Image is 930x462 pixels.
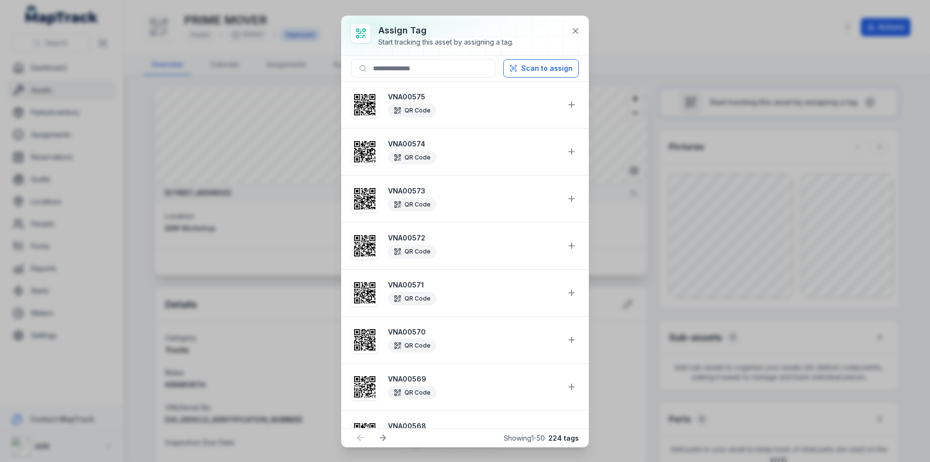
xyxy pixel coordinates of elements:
strong: 224 tags [548,434,579,442]
strong: VNA00574 [388,139,558,149]
span: Showing 1 - 50 · [504,434,579,442]
div: QR Code [388,245,436,258]
div: Start tracking this asset by assigning a tag. [378,37,513,47]
div: QR Code [388,386,436,399]
div: QR Code [388,151,436,164]
div: QR Code [388,339,436,352]
div: QR Code [388,292,436,305]
div: QR Code [388,198,436,211]
h3: Assign tag [378,24,513,37]
button: Scan to assign [503,59,579,78]
strong: VNA00571 [388,280,558,290]
div: QR Code [388,104,436,117]
strong: VNA00570 [388,327,558,337]
strong: VNA00572 [388,233,558,243]
strong: VNA00573 [388,186,558,196]
strong: VNA00568 [388,421,558,431]
strong: VNA00575 [388,92,558,102]
strong: VNA00569 [388,374,558,384]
